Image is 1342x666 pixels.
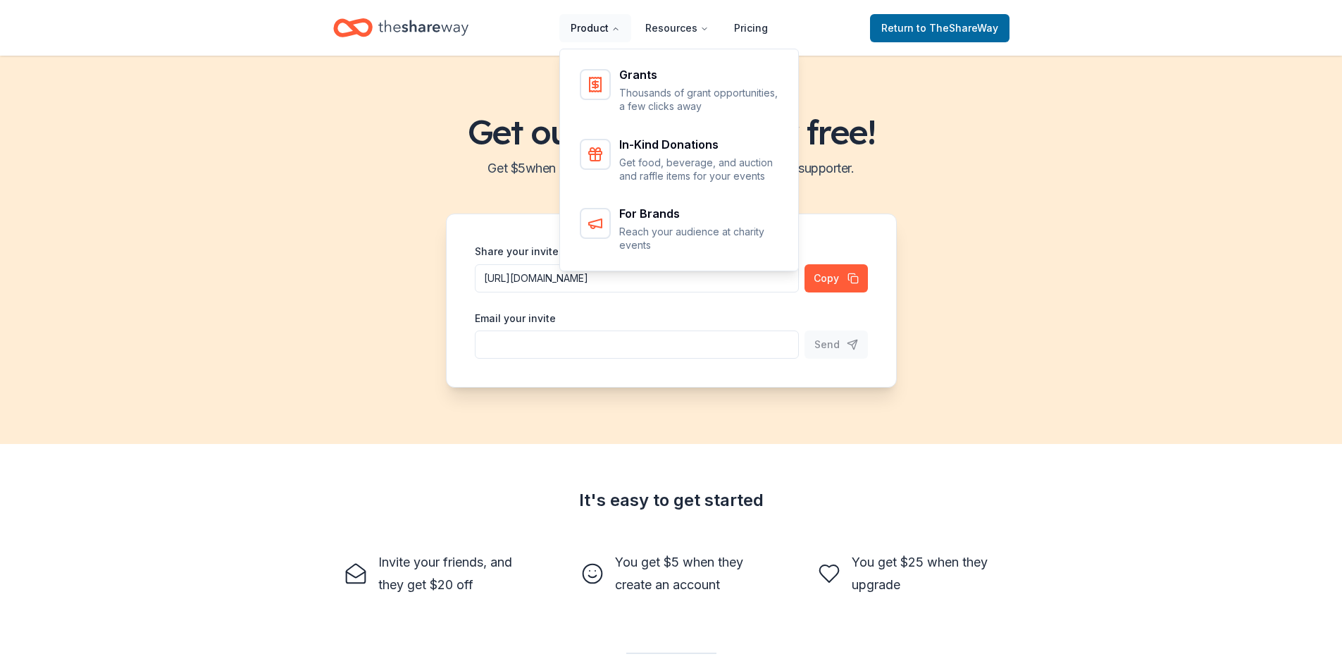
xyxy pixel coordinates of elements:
div: Product [560,49,800,272]
p: Thousands of grant opportunities, a few clicks away [619,86,780,113]
h1: Get our paid plans for free! [17,112,1325,152]
label: Share your invite link [475,245,579,259]
button: Copy [804,264,868,292]
p: Get food, beverage, and auction and raffle items for your events [619,156,780,183]
span: Return [881,20,998,37]
h2: Get $ 5 when a friend signs up, $ 25 when they become a supporter. [17,157,1325,180]
p: Reach your audience at charity events [619,225,780,252]
a: Pricing [723,14,779,42]
span: to TheShareWay [917,22,998,34]
div: It's easy to get started [333,489,1009,512]
a: GrantsThousands of grant opportunities, a few clicks away [571,61,788,122]
div: Grants [619,69,780,80]
div: You get $5 when they create an account [615,551,762,596]
button: Resources [634,14,720,42]
nav: Main [559,11,779,44]
div: For Brands [619,208,780,219]
div: Invite your friends, and they get $20 off [378,551,525,596]
div: In-Kind Donations [619,139,780,150]
a: For BrandsReach your audience at charity events [571,199,788,261]
a: In-Kind DonationsGet food, beverage, and auction and raffle items for your events [571,130,788,192]
a: Home [333,11,468,44]
label: Email your invite [475,312,556,326]
div: You get $25 when they upgrade [852,551,998,596]
a: Returnto TheShareWay [870,14,1009,42]
button: Product [559,14,631,42]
